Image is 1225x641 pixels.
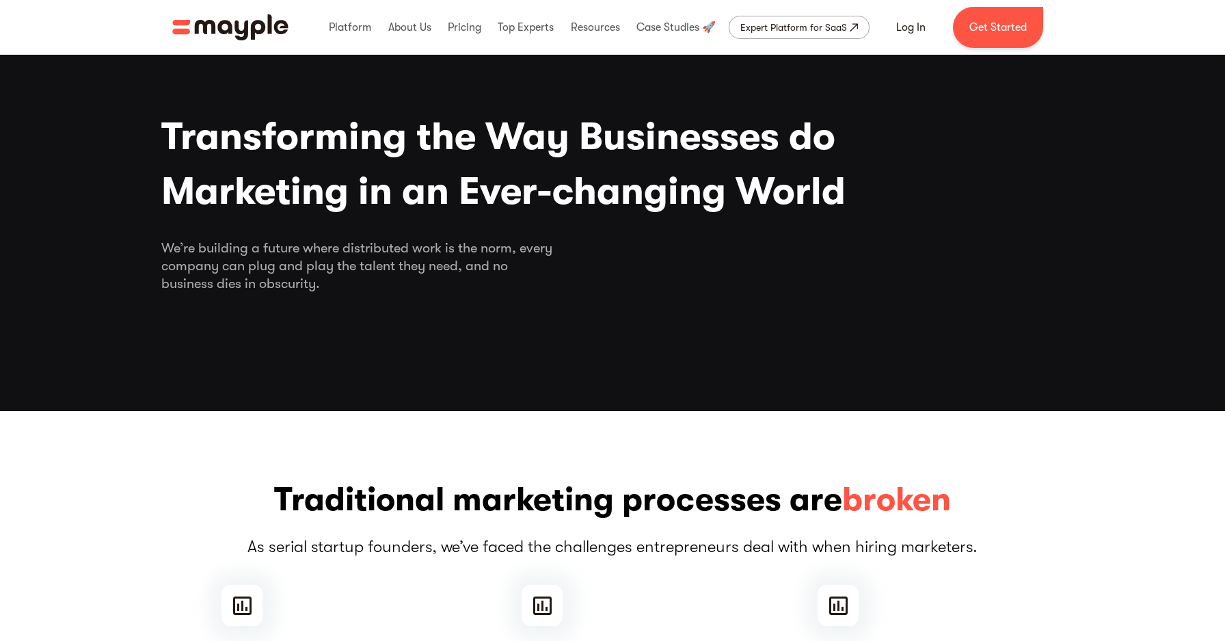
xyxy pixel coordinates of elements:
[953,7,1043,48] a: Get Started
[161,275,1064,293] span: business dies in obscurity.
[161,164,1064,219] span: Marketing in an Ever-changing World
[842,478,951,522] span: broken
[161,109,1064,219] h1: Transforming the Way Businesses do
[172,14,288,40] img: Mayple logo
[494,5,557,49] div: Top Experts
[444,5,485,49] div: Pricing
[325,5,375,49] div: Platform
[567,5,623,49] div: Resources
[729,16,870,39] a: Expert Platform for SaaS
[880,11,942,44] a: Log In
[161,536,1064,558] p: As serial startup founders, we’ve faced the challenges entrepreneurs deal with when hiring market...
[740,19,847,36] div: Expert Platform for SaaS
[385,5,435,49] div: About Us
[161,257,1064,275] span: company can plug and play the talent they need, and no
[161,239,1064,293] div: We’re building a future where distributed work is the norm, every
[172,14,288,40] a: home
[161,478,1064,522] h3: Traditional marketing processes are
